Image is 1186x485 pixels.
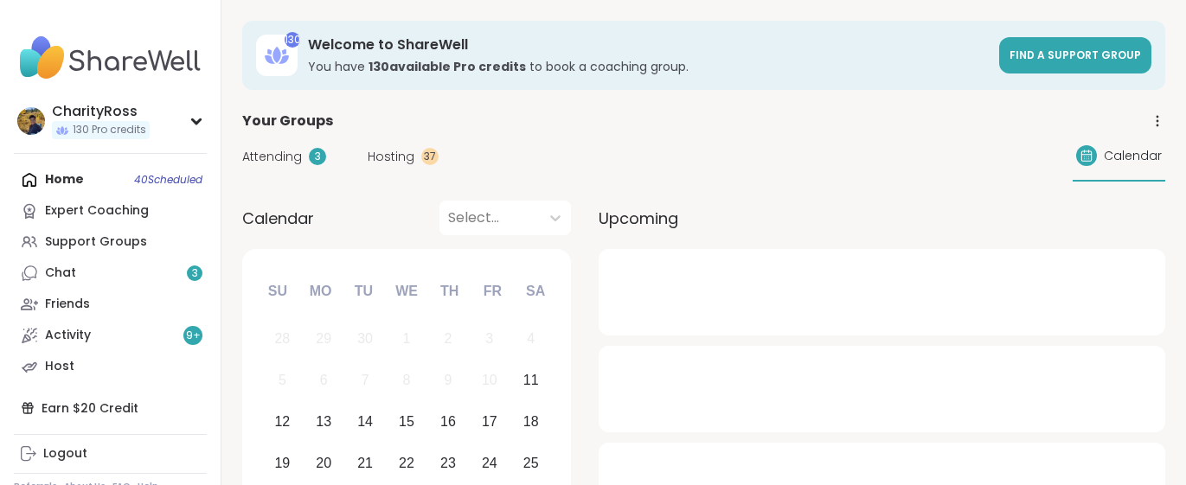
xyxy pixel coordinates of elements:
div: Choose Saturday, October 11th, 2025 [512,362,549,399]
div: Logout [43,445,87,463]
span: Calendar [242,207,314,230]
div: 24 [482,451,497,475]
div: CharityRoss [52,102,150,121]
a: Activity9+ [14,320,207,351]
div: Not available Tuesday, September 30th, 2025 [347,321,384,358]
div: Activity [45,327,91,344]
div: 13 [316,410,331,433]
div: Choose Sunday, October 12th, 2025 [264,404,301,441]
div: We [388,272,426,310]
a: Chat3 [14,258,207,289]
div: Choose Tuesday, October 21st, 2025 [347,444,384,482]
a: Expert Coaching [14,195,207,227]
div: Su [259,272,297,310]
div: Not available Sunday, September 28th, 2025 [264,321,301,358]
div: 20 [316,451,331,475]
div: 30 [357,327,373,350]
span: Upcoming [599,207,678,230]
a: Find a support group [999,37,1151,73]
div: Choose Friday, October 17th, 2025 [471,404,508,441]
a: Support Groups [14,227,207,258]
div: 21 [357,451,373,475]
div: 22 [399,451,414,475]
div: Earn $20 Credit [14,392,207,424]
div: 19 [274,451,290,475]
div: 9 [444,368,452,392]
div: Host [45,358,74,375]
span: Your Groups [242,111,333,131]
div: 1 [403,327,411,350]
div: Not available Monday, October 6th, 2025 [305,362,343,399]
a: Friends [14,289,207,320]
div: Not available Friday, October 10th, 2025 [471,362,508,399]
div: 8 [403,368,411,392]
div: Not available Saturday, October 4th, 2025 [512,321,549,358]
div: Not available Friday, October 3rd, 2025 [471,321,508,358]
div: Mo [301,272,339,310]
div: Not available Tuesday, October 7th, 2025 [347,362,384,399]
div: 10 [482,368,497,392]
div: 25 [523,451,539,475]
div: 14 [357,410,373,433]
div: Fr [473,272,511,310]
div: Choose Saturday, October 18th, 2025 [512,404,549,441]
div: 29 [316,327,331,350]
h3: Welcome to ShareWell [308,35,989,54]
div: 23 [440,451,456,475]
div: 3 [309,148,326,165]
span: Attending [242,148,302,166]
div: 5 [279,368,286,392]
div: Expert Coaching [45,202,149,220]
div: Choose Wednesday, October 22nd, 2025 [388,444,426,482]
div: 12 [274,410,290,433]
div: Choose Saturday, October 25th, 2025 [512,444,549,482]
div: Not available Thursday, October 9th, 2025 [430,362,467,399]
span: 9 + [186,329,201,343]
b: 130 available Pro credit s [369,58,526,75]
div: 130 [285,32,300,48]
div: Choose Sunday, October 19th, 2025 [264,444,301,482]
div: 7 [362,368,369,392]
div: 28 [274,327,290,350]
span: Calendar [1104,147,1162,165]
div: Choose Wednesday, October 15th, 2025 [388,404,426,441]
div: Not available Wednesday, October 1st, 2025 [388,321,426,358]
div: Support Groups [45,233,147,251]
h3: You have to book a coaching group. [308,58,989,75]
div: Th [431,272,469,310]
div: Not available Wednesday, October 8th, 2025 [388,362,426,399]
a: Logout [14,438,207,469]
div: Choose Thursday, October 16th, 2025 [430,404,467,441]
div: Choose Tuesday, October 14th, 2025 [347,404,384,441]
div: 3 [485,327,493,350]
span: 3 [192,266,198,281]
div: Sa [516,272,555,310]
div: Choose Monday, October 20th, 2025 [305,444,343,482]
div: 4 [527,327,535,350]
div: 11 [523,368,539,392]
div: 18 [523,410,539,433]
div: Friends [45,296,90,313]
span: Hosting [368,148,414,166]
div: 16 [440,410,456,433]
span: 130 Pro credits [73,123,146,137]
div: Choose Monday, October 13th, 2025 [305,404,343,441]
a: Host [14,351,207,382]
span: Find a support group [1010,48,1141,62]
div: 6 [320,368,328,392]
div: Not available Sunday, October 5th, 2025 [264,362,301,399]
div: Tu [344,272,382,310]
div: Choose Friday, October 24th, 2025 [471,444,508,482]
div: Choose Thursday, October 23rd, 2025 [430,444,467,482]
div: Not available Thursday, October 2nd, 2025 [430,321,467,358]
div: 15 [399,410,414,433]
div: Chat [45,265,76,282]
div: 2 [444,327,452,350]
div: 17 [482,410,497,433]
img: CharityRoss [17,107,45,135]
img: ShareWell Nav Logo [14,28,207,88]
div: 37 [421,148,439,165]
div: Not available Monday, September 29th, 2025 [305,321,343,358]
